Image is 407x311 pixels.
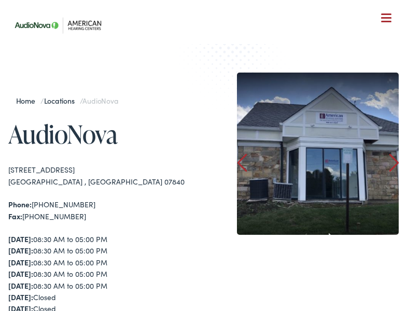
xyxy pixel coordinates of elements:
[44,95,80,106] a: Locations
[8,234,33,244] strong: [DATE]:
[8,120,204,148] h1: AudioNova
[8,164,204,187] div: [STREET_ADDRESS] [GEOGRAPHIC_DATA] , [GEOGRAPHIC_DATA] 07840
[8,245,33,256] strong: [DATE]:
[8,211,22,221] strong: Fax:
[8,280,33,291] strong: [DATE]:
[282,243,313,274] a: 1
[8,199,32,209] strong: Phone:
[8,199,204,222] div: [PHONE_NUMBER] [PHONE_NUMBER]
[237,153,247,172] a: Prev
[16,95,118,106] span: / /
[16,41,399,74] a: What We Offer
[8,268,33,279] strong: [DATE]:
[8,292,33,302] strong: [DATE]:
[82,95,118,106] span: AudioNova
[8,257,33,267] strong: [DATE]:
[16,95,40,106] a: Home
[323,243,354,274] a: 2
[389,153,399,172] a: Next
[237,73,399,235] img: American Hearing, Hackettstown NJ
